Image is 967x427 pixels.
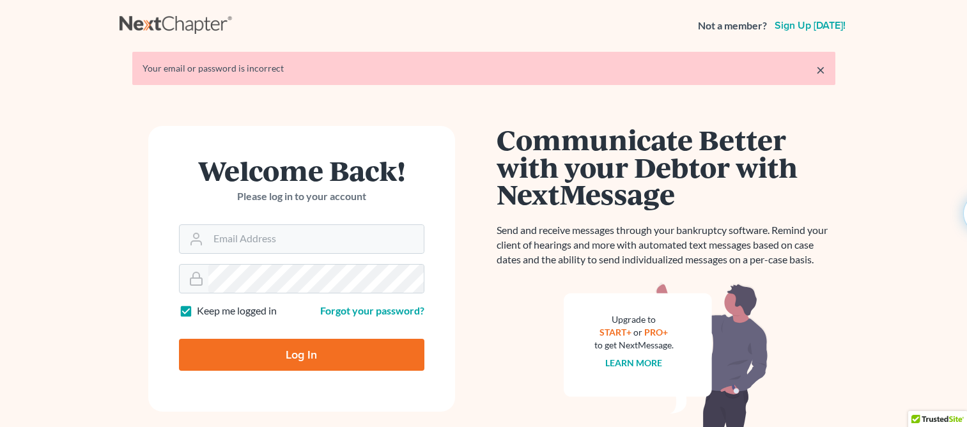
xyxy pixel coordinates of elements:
span: or [633,327,642,338]
input: Log In [179,339,424,371]
a: START+ [600,327,631,338]
a: × [816,62,825,77]
strong: Not a member? [698,19,767,33]
a: PRO+ [644,327,668,338]
div: to get NextMessage. [594,339,674,352]
input: Email Address [208,225,424,253]
div: Your email or password is incorrect [143,62,825,75]
h1: Communicate Better with your Debtor with NextMessage [497,126,835,208]
a: Forgot your password? [320,304,424,316]
h1: Welcome Back! [179,157,424,184]
div: Upgrade to [594,313,674,326]
p: Send and receive messages through your bankruptcy software. Remind your client of hearings and mo... [497,223,835,267]
a: Learn more [605,357,662,368]
label: Keep me logged in [197,304,277,318]
p: Please log in to your account [179,189,424,204]
a: Sign up [DATE]! [772,20,848,31]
